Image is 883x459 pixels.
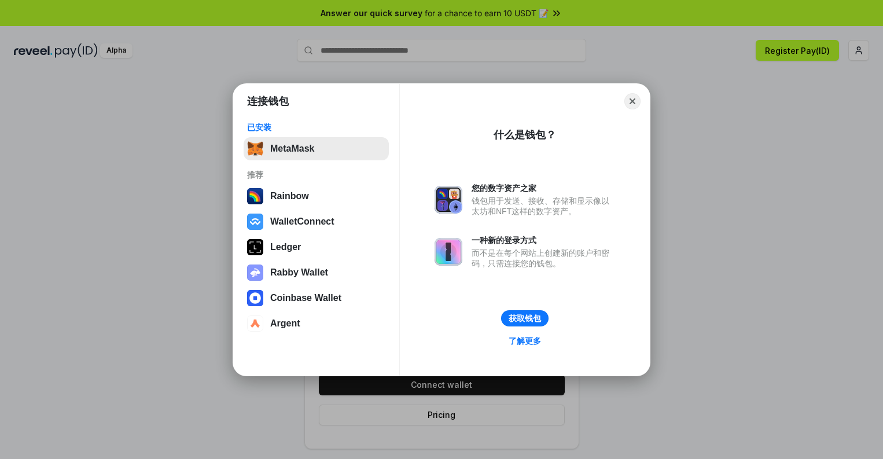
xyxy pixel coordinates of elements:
img: svg+xml,%3Csvg%20xmlns%3D%22http%3A%2F%2Fwww.w3.org%2F2000%2Fsvg%22%20fill%3D%22none%22%20viewBox... [247,265,263,281]
div: Argent [270,318,300,329]
img: svg+xml,%3Csvg%20xmlns%3D%22http%3A%2F%2Fwww.w3.org%2F2000%2Fsvg%22%20fill%3D%22none%22%20viewBox... [435,238,462,266]
img: svg+xml,%3Csvg%20width%3D%2228%22%20height%3D%2228%22%20viewBox%3D%220%200%2028%2028%22%20fill%3D... [247,315,263,332]
div: 获取钱包 [509,313,541,324]
a: 了解更多 [502,333,548,348]
div: Coinbase Wallet [270,293,341,303]
div: 一种新的登录方式 [472,235,615,245]
button: Rabby Wallet [244,261,389,284]
img: svg+xml,%3Csvg%20width%3D%22120%22%20height%3D%22120%22%20viewBox%3D%220%200%20120%20120%22%20fil... [247,188,263,204]
div: 推荐 [247,170,385,180]
div: MetaMask [270,144,314,154]
button: 获取钱包 [501,310,549,326]
div: 了解更多 [509,336,541,346]
img: svg+xml,%3Csvg%20xmlns%3D%22http%3A%2F%2Fwww.w3.org%2F2000%2Fsvg%22%20fill%3D%22none%22%20viewBox... [435,186,462,214]
div: 什么是钱包？ [494,128,556,142]
img: svg+xml,%3Csvg%20width%3D%2228%22%20height%3D%2228%22%20viewBox%3D%220%200%2028%2028%22%20fill%3D... [247,290,263,306]
button: MetaMask [244,137,389,160]
h1: 连接钱包 [247,94,289,108]
div: 已安装 [247,122,385,133]
button: WalletConnect [244,210,389,233]
img: svg+xml,%3Csvg%20fill%3D%22none%22%20height%3D%2233%22%20viewBox%3D%220%200%2035%2033%22%20width%... [247,141,263,157]
img: svg+xml,%3Csvg%20xmlns%3D%22http%3A%2F%2Fwww.w3.org%2F2000%2Fsvg%22%20width%3D%2228%22%20height%3... [247,239,263,255]
img: svg+xml,%3Csvg%20width%3D%2228%22%20height%3D%2228%22%20viewBox%3D%220%200%2028%2028%22%20fill%3D... [247,214,263,230]
div: Ledger [270,242,301,252]
button: Argent [244,312,389,335]
button: Close [624,93,641,109]
button: Ledger [244,236,389,259]
div: 钱包用于发送、接收、存储和显示像以太坊和NFT这样的数字资产。 [472,196,615,216]
div: WalletConnect [270,216,334,227]
div: 您的数字资产之家 [472,183,615,193]
div: Rainbow [270,191,309,201]
div: 而不是在每个网站上创建新的账户和密码，只需连接您的钱包。 [472,248,615,269]
button: Coinbase Wallet [244,287,389,310]
button: Rainbow [244,185,389,208]
div: Rabby Wallet [270,267,328,278]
